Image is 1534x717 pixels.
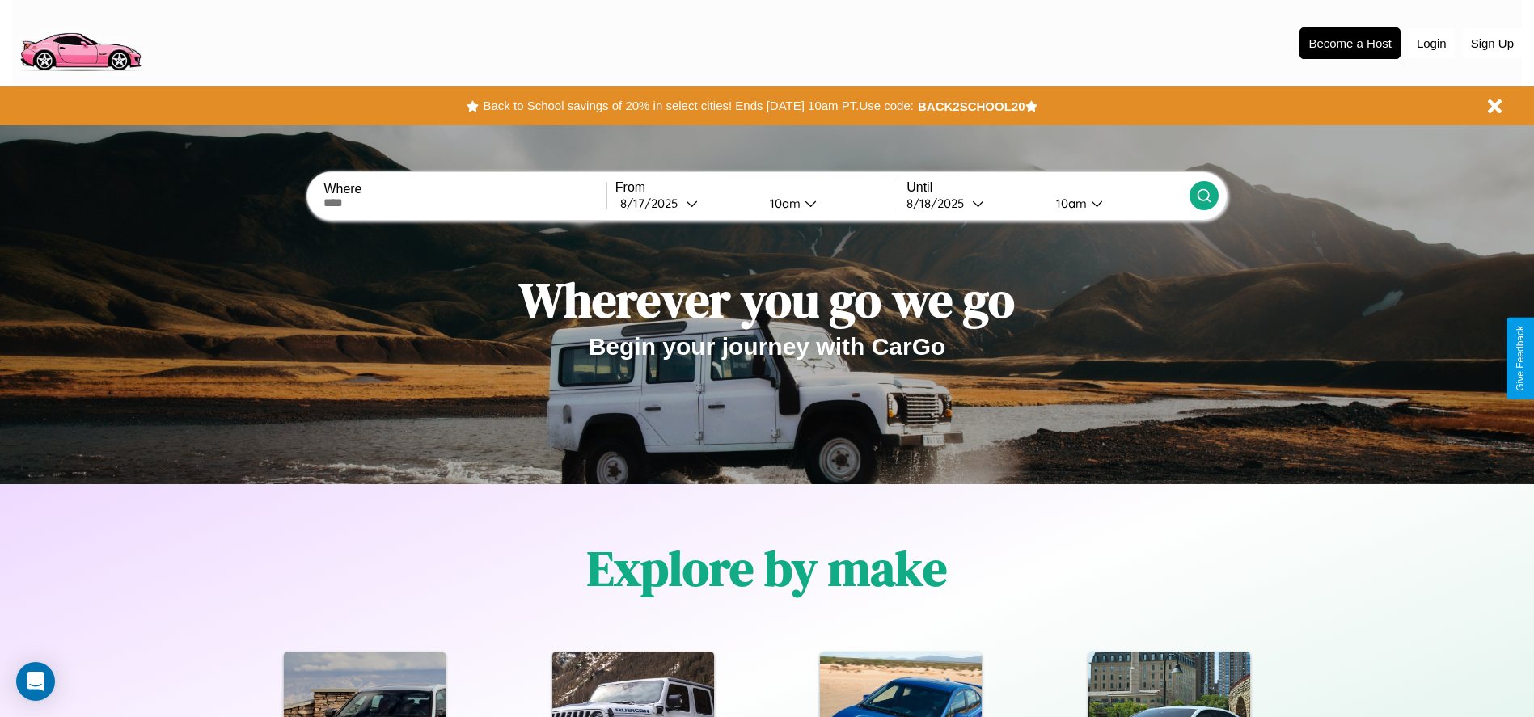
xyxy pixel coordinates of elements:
[757,195,898,212] button: 10am
[762,196,805,211] div: 10am
[615,180,898,195] label: From
[918,99,1025,113] b: BACK2SCHOOL20
[479,95,917,117] button: Back to School savings of 20% in select cities! Ends [DATE] 10am PT.Use code:
[906,180,1189,195] label: Until
[1048,196,1091,211] div: 10am
[323,182,606,196] label: Where
[12,8,148,75] img: logo
[1409,28,1455,58] button: Login
[1515,326,1526,391] div: Give Feedback
[620,196,686,211] div: 8 / 17 / 2025
[906,196,972,211] div: 8 / 18 / 2025
[16,662,55,701] div: Open Intercom Messenger
[587,535,947,601] h1: Explore by make
[1299,27,1401,59] button: Become a Host
[1043,195,1190,212] button: 10am
[615,195,757,212] button: 8/17/2025
[1463,28,1522,58] button: Sign Up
